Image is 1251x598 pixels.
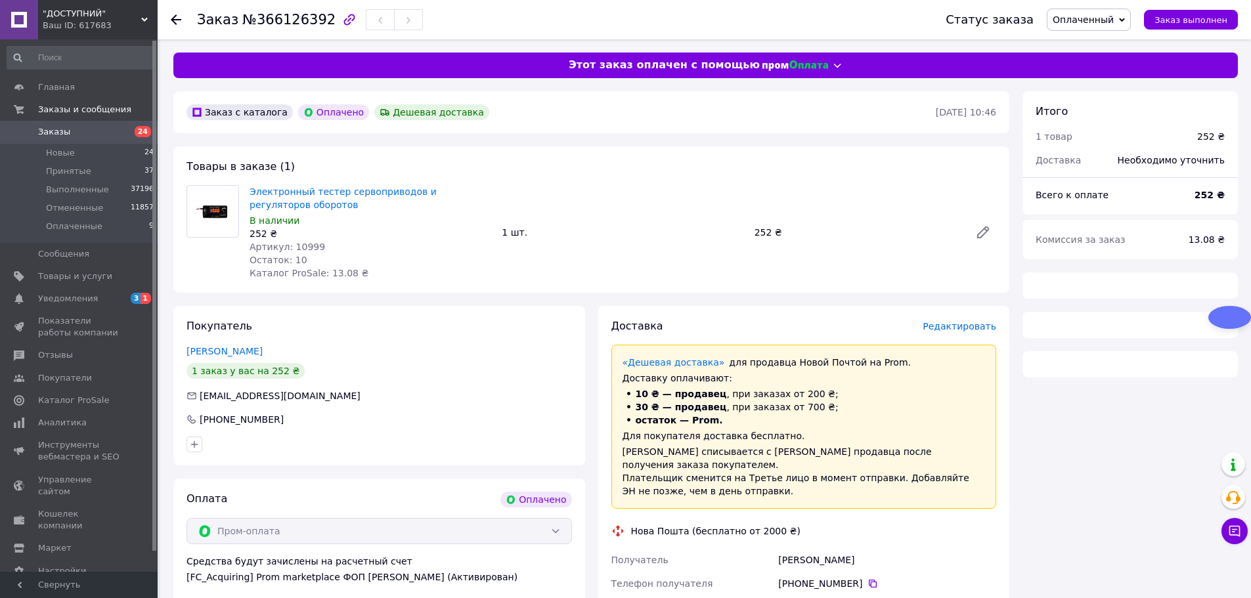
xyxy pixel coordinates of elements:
[496,223,749,242] div: 1 шт.
[1036,155,1081,165] span: Доставка
[611,578,713,589] span: Телефон получателя
[131,202,154,214] span: 11857
[623,387,986,400] li: , при заказах от 200 ₴;
[623,357,725,368] a: «Дешевая доставка»
[144,147,154,159] span: 24
[171,13,181,26] div: Вернуться назад
[46,184,109,196] span: Выполненные
[776,548,999,572] div: [PERSON_NAME]
[250,242,325,252] span: Артикул: 10999
[749,223,965,242] div: 252 ₴
[1221,518,1248,544] button: Чат с покупателем
[1036,105,1068,117] span: Итого
[46,147,75,159] span: Новые
[250,255,307,265] span: Остаток: 10
[1036,131,1072,142] span: 1 товар
[936,107,996,117] time: [DATE] 10:46
[623,445,986,498] div: [PERSON_NAME] списывается с [PERSON_NAME] продавца после получения заказа покупателем. Плательщик...
[46,202,103,214] span: Отмененные
[623,400,986,414] li: , при заказах от 700 ₴;
[38,508,121,532] span: Кошелек компании
[38,315,121,339] span: Показатели работы компании
[623,356,986,369] div: для продавца Новой Почтой на Prom.
[1144,10,1238,30] button: Заказ выполнен
[38,439,121,463] span: Инструменты вебмастера и SEO
[197,12,238,28] span: Заказ
[187,570,572,584] div: [FC_Acquiring] Prom marketplace ФОП [PERSON_NAME] (Активирован)
[38,104,131,116] span: Заказы и сообщения
[187,555,572,584] div: Средства будут зачислены на расчетный счет
[144,165,154,177] span: 37
[250,186,437,210] a: Электронный тестер сервоприводов и регуляторов оборотов
[778,577,996,590] div: [PHONE_NUMBER]
[141,293,151,304] span: 1
[38,349,73,361] span: Отзывы
[187,346,263,356] a: [PERSON_NAME]
[38,248,89,260] span: Сообщения
[187,160,295,173] span: Товары в заказе (1)
[1197,130,1225,143] div: 252 ₴
[198,413,285,426] div: [PHONE_NUMBER]
[1154,15,1227,25] span: Заказ выполнен
[38,81,75,93] span: Главная
[38,270,112,282] span: Товары и услуги
[298,104,369,120] div: Оплачено
[1110,146,1233,175] div: Необходимо уточнить
[636,402,727,412] span: 30 ₴ — продавец
[135,126,151,137] span: 24
[38,565,86,577] span: Настройки
[1053,14,1114,25] span: Оплаченный
[43,20,158,32] div: Ваш ID: 617683
[242,12,336,28] span: №366126392
[569,58,760,73] span: Этот заказ оплачен с помощью
[187,197,238,226] img: Электронный тестер сервоприводов и регуляторов оборотов
[623,429,986,442] div: Для покупателя доставка бесплатно.
[250,268,368,278] span: Каталог ProSale: 13.08 ₴
[946,13,1034,26] div: Статус заказа
[187,492,227,505] span: Оплата
[187,363,305,379] div: 1 заказ у вас на 252 ₴
[38,293,98,305] span: Уведомления
[250,227,491,240] div: 252 ₴
[250,215,299,226] span: В наличии
[374,104,489,120] div: Дешевая доставка
[628,524,804,538] div: Нова Пошта (бесплатно от 2000 ₴)
[131,293,141,304] span: 3
[187,320,252,332] span: Покупатель
[43,8,141,20] span: "ДОСТУПНИЙ"
[1036,234,1126,245] span: Комиссия за заказ
[1189,234,1225,245] span: 13.08 ₴
[149,221,154,232] span: 9
[46,165,91,177] span: Принятые
[611,320,663,332] span: Доставка
[623,372,986,385] div: Доставку оплачивают:
[38,372,92,384] span: Покупатели
[7,46,155,70] input: Поиск
[1195,190,1225,200] b: 252 ₴
[500,492,571,507] div: Оплачено
[611,555,669,565] span: Получатель
[200,391,361,401] span: [EMAIL_ADDRESS][DOMAIN_NAME]
[38,542,72,554] span: Маркет
[636,415,723,425] span: остаток — Prom.
[970,219,996,246] a: Редактировать
[46,221,102,232] span: Оплаченные
[187,104,293,120] div: Заказ с каталога
[38,417,87,429] span: Аналитика
[131,184,154,196] span: 37196
[636,389,727,399] span: 10 ₴ — продавец
[38,126,70,138] span: Заказы
[1036,190,1108,200] span: Всего к оплате
[923,321,996,331] span: Редактировать
[38,395,109,406] span: Каталог ProSale
[38,474,121,498] span: Управление сайтом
